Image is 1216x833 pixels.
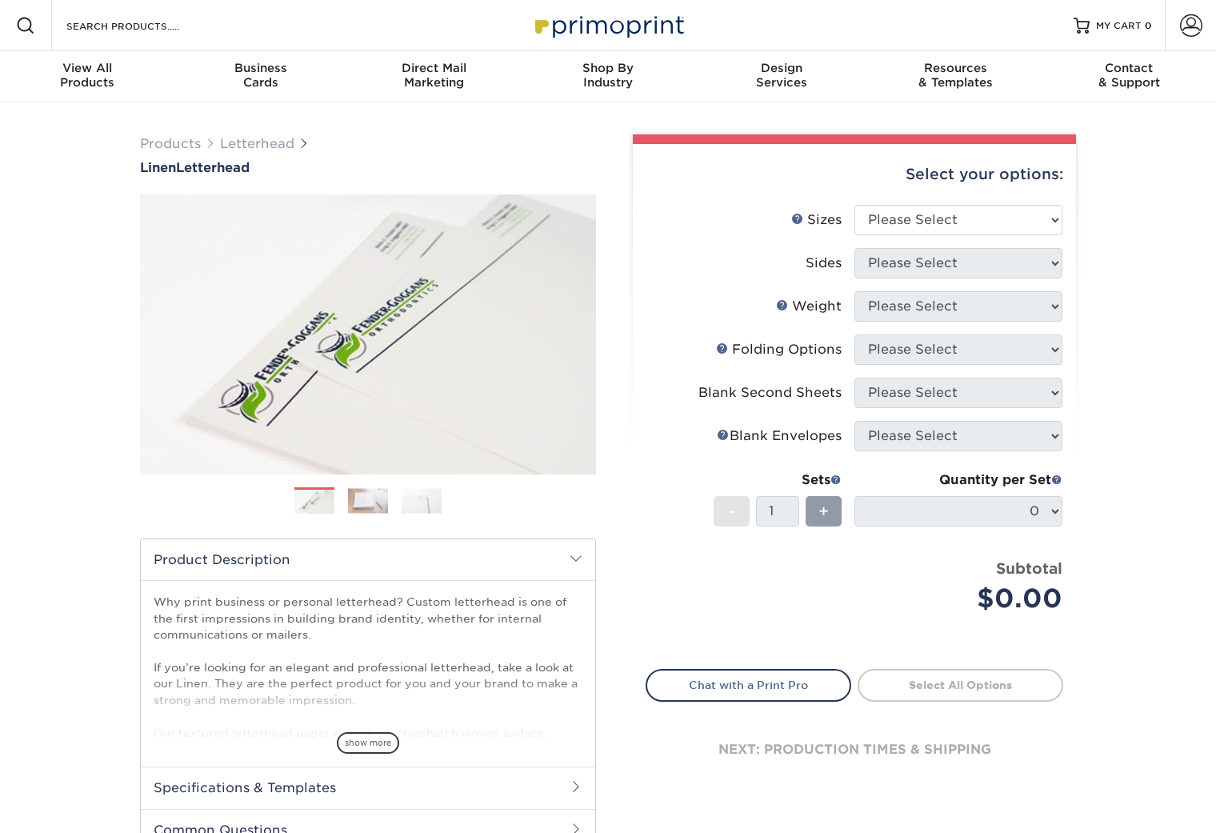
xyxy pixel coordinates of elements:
input: SEARCH PRODUCTS..... [65,16,221,35]
div: Blank Second Sheets [698,383,842,402]
div: & Templates [869,61,1042,90]
span: Design [695,61,869,75]
div: Select your options: [646,144,1063,205]
span: Shop By [521,61,694,75]
div: Marketing [347,61,521,90]
div: Industry [521,61,694,90]
h2: Product Description [141,539,595,580]
span: Business [174,61,347,75]
a: Direct MailMarketing [347,51,521,102]
div: Weight [776,297,842,316]
span: - [728,499,735,523]
div: Sizes [791,210,842,230]
a: Chat with a Print Pro [646,669,851,701]
img: Letterhead 02 [348,488,388,513]
a: Shop ByIndustry [521,51,694,102]
div: Cards [174,61,347,90]
a: Contact& Support [1042,51,1216,102]
div: Sides [806,254,842,273]
div: Blank Envelopes [717,427,842,446]
strong: Subtotal [996,559,1062,577]
div: Sets [714,471,842,490]
div: & Support [1042,61,1216,90]
a: LinenLetterhead [140,160,596,175]
span: MY CART [1096,19,1142,33]
span: + [818,499,829,523]
h1: Letterhead [140,160,596,175]
div: Quantity per Set [854,471,1062,490]
img: Linen 01 [140,177,596,492]
a: Resources& Templates [869,51,1042,102]
a: Select All Options [858,669,1063,701]
span: show more [337,732,399,754]
a: DesignServices [695,51,869,102]
img: Letterhead 03 [402,488,442,513]
span: 0 [1145,20,1152,31]
div: next: production times & shipping [646,702,1063,798]
img: Letterhead 01 [294,488,334,516]
span: Direct Mail [347,61,521,75]
div: Services [695,61,869,90]
a: BusinessCards [174,51,347,102]
h2: Specifications & Templates [141,767,595,808]
span: Resources [869,61,1042,75]
a: Letterhead [220,136,294,151]
a: Products [140,136,201,151]
div: $0.00 [866,579,1062,618]
img: Primoprint [528,8,688,42]
div: Folding Options [716,340,842,359]
span: Linen [140,160,176,175]
span: Contact [1042,61,1216,75]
